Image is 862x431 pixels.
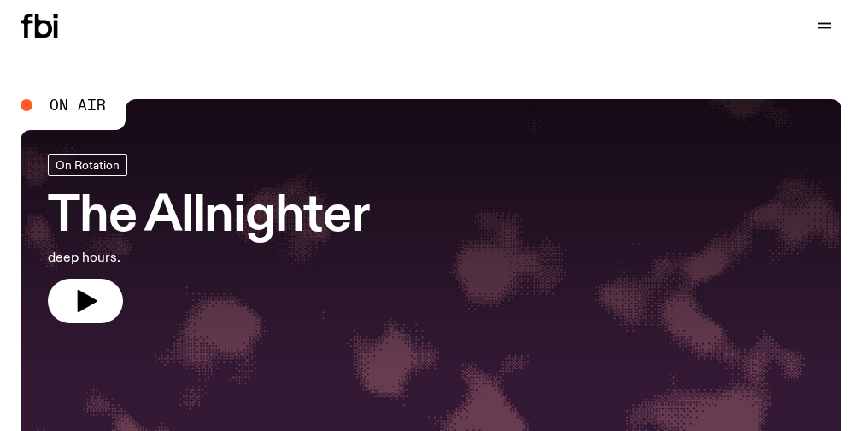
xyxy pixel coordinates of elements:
span: On Air [50,97,106,113]
h3: The Allnighter [48,193,369,241]
a: The Allnighterdeep hours. [48,154,369,323]
span: On Rotation [56,158,120,171]
p: deep hours. [48,248,369,269]
a: On Rotation [48,154,127,176]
